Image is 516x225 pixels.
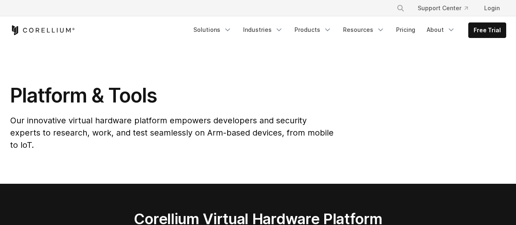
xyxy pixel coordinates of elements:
div: Navigation Menu [188,22,506,38]
a: Solutions [188,22,237,37]
a: About [422,22,460,37]
h1: Platform & Tools [10,83,335,108]
a: Support Center [411,1,474,16]
div: Navigation Menu [387,1,506,16]
a: Resources [338,22,390,37]
span: Our innovative virtual hardware platform empowers developers and security experts to research, wo... [10,116,334,150]
a: Corellium Home [10,25,75,35]
button: Search [393,1,408,16]
a: Login [478,1,506,16]
a: Industries [238,22,288,37]
a: Free Trial [469,23,506,38]
a: Products [290,22,337,37]
a: Pricing [391,22,420,37]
